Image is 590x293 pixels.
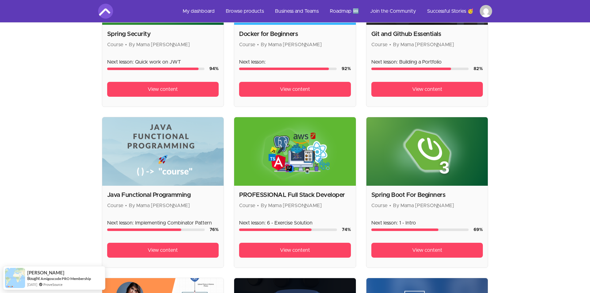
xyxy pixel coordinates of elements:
[412,246,442,254] span: View content
[371,30,483,38] h2: Git and Github Essentials
[257,203,259,208] span: •
[107,203,123,208] span: Course
[422,4,479,19] a: Successful Stories 🥳
[371,191,483,199] h2: Spring Boot For Beginners
[239,229,337,231] div: Course progress
[239,30,351,38] h2: Docker for Beginners
[371,82,483,97] a: View content
[107,30,219,38] h2: Spring Security
[342,67,351,71] span: 92 %
[480,5,492,17] img: Profile image for Teoh
[107,82,219,97] a: View content
[474,228,483,232] span: 69 %
[43,282,63,287] a: ProveSource
[239,243,351,258] a: View content
[257,42,259,47] span: •
[148,86,178,93] span: View content
[27,276,40,281] span: Bought
[107,58,219,66] p: Next lesson: Quick work on JWT
[389,42,391,47] span: •
[474,67,483,71] span: 82 %
[239,82,351,97] a: View content
[129,203,190,208] span: By Mama [PERSON_NAME]
[261,203,322,208] span: By Mama [PERSON_NAME]
[107,229,205,231] div: Course progress
[239,219,351,227] p: Next lesson: 6 - Exercise Solution
[107,243,219,258] a: View content
[239,68,337,70] div: Course progress
[148,246,178,254] span: View content
[371,203,387,208] span: Course
[107,68,205,70] div: Course progress
[365,4,421,19] a: Join the Community
[371,243,483,258] a: View content
[325,4,364,19] a: Roadmap 🆕
[125,42,127,47] span: •
[239,42,255,47] span: Course
[41,276,91,281] a: Amigoscode PRO Membership
[129,42,190,47] span: By Mama [PERSON_NAME]
[107,219,219,227] p: Next lesson: Implementing Combinator Pattern
[239,203,255,208] span: Course
[107,191,219,199] h2: Java Functional Programming
[209,67,219,71] span: 94 %
[371,68,469,70] div: Course progress
[239,58,351,66] p: Next lesson:
[239,191,351,199] h2: PROFESSIONAL Full Stack Developer
[342,228,351,232] span: 74 %
[371,229,469,231] div: Course progress
[371,58,483,66] p: Next lesson: Building a Portfolio
[371,219,483,227] p: Next lesson: 1 - Intro
[210,228,219,232] span: 76 %
[234,117,356,186] img: Product image for PROFESSIONAL Full Stack Developer
[280,86,310,93] span: View content
[27,282,37,287] span: [DATE]
[270,4,324,19] a: Business and Teams
[366,117,488,186] img: Product image for Spring Boot For Beginners
[178,4,220,19] a: My dashboard
[125,203,127,208] span: •
[371,42,387,47] span: Course
[27,270,64,275] span: [PERSON_NAME]
[393,203,454,208] span: By Mama [PERSON_NAME]
[178,4,492,19] nav: Main
[412,86,442,93] span: View content
[393,42,454,47] span: By Mama [PERSON_NAME]
[261,42,322,47] span: By Mama [PERSON_NAME]
[221,4,269,19] a: Browse products
[107,42,123,47] span: Course
[102,117,224,186] img: Product image for Java Functional Programming
[280,246,310,254] span: View content
[389,203,391,208] span: •
[5,268,25,288] img: provesource social proof notification image
[98,4,113,19] img: Amigoscode logo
